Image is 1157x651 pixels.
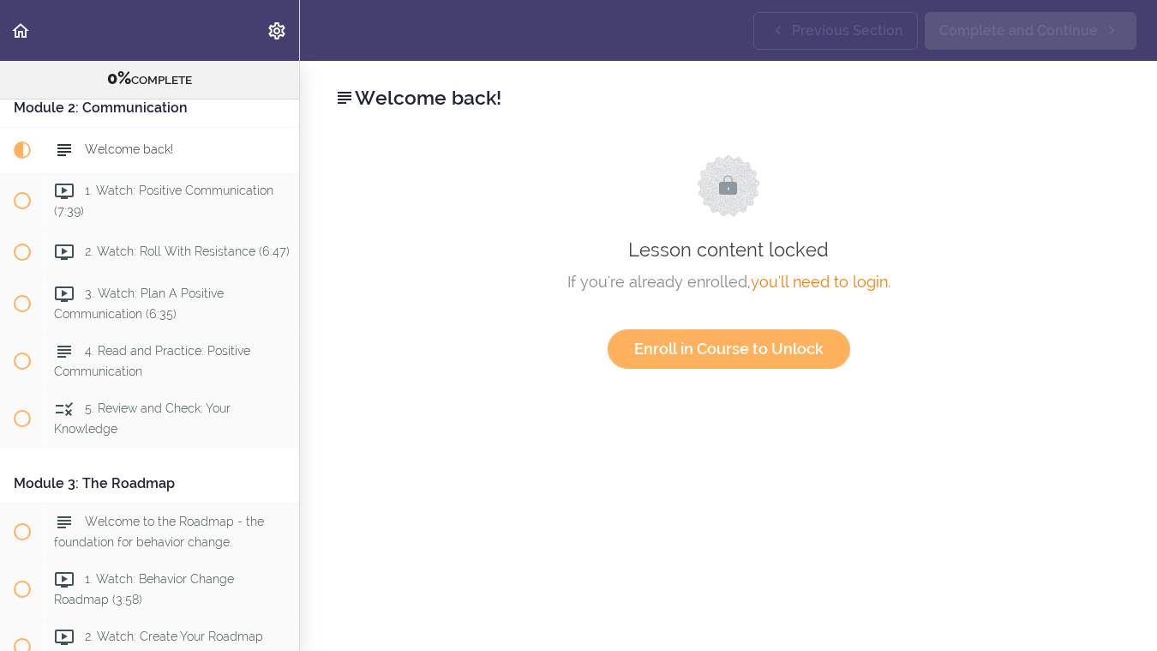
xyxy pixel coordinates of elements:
div: If you're already enrolled, . [351,269,1106,295]
svg: Back to course curriculum [10,21,31,41]
span: 4. Read and Practice: Positive Communication [54,344,250,377]
span: Welcome back! [85,142,173,156]
h2: Welcome back! [334,83,1123,112]
span: 2. Watch: Roll With Resistance (6:47) [85,244,290,258]
svg: Settings Menu [267,21,287,41]
span: Previous Section [792,21,903,41]
div: COMPLETE [21,68,278,90]
span: Welcome to the Roadmap - the foundation for behavior change. [54,515,264,548]
a: Previous Section [753,12,918,50]
span: 0% [107,68,131,88]
span: 1. Watch: Behavior Change Roadmap (3:58) [54,572,234,606]
a: you'll need to login [751,273,888,291]
a: Complete and Continue [925,12,1136,50]
span: 3. Watch: Plan A Positive Communication (6:35) [54,286,224,320]
span: 5. Review and Check: Your Knowledge [54,401,231,435]
span: Complete and Continue [939,21,1098,41]
a: Enroll in Course to Unlock [608,329,850,369]
span: 1. Watch: Positive Communication (7:39) [54,184,273,217]
div: Lesson content locked [351,154,1106,369]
